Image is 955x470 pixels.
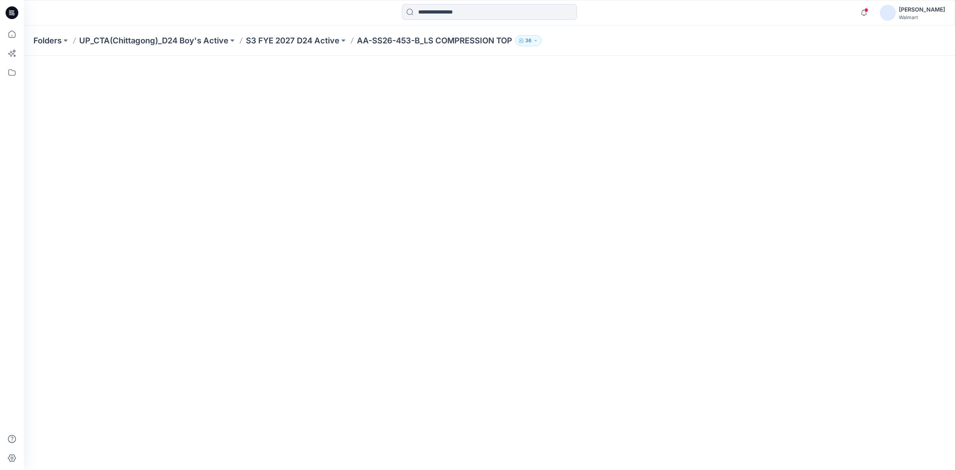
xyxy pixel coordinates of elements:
[357,35,512,46] p: AA-SS26-453-B_LS COMPRESSION TOP
[525,36,532,45] p: 36
[24,56,955,470] iframe: edit-style
[79,35,228,46] a: UP_CTA(Chittagong)_D24 Boy's Active
[899,14,945,20] div: Walmart
[880,5,896,21] img: avatar
[515,35,542,46] button: 36
[33,35,62,46] a: Folders
[246,35,339,46] a: S3 FYE 2027 D24 Active
[899,5,945,14] div: [PERSON_NAME]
